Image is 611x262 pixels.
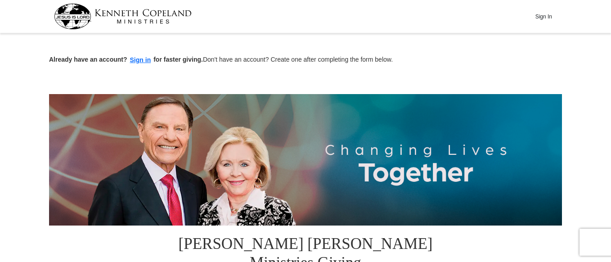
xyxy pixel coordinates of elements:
button: Sign In [530,9,557,23]
button: Sign in [127,55,154,65]
p: Don't have an account? Create one after completing the form below. [49,55,562,65]
strong: Already have an account? for faster giving. [49,56,203,63]
img: kcm-header-logo.svg [54,4,192,29]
